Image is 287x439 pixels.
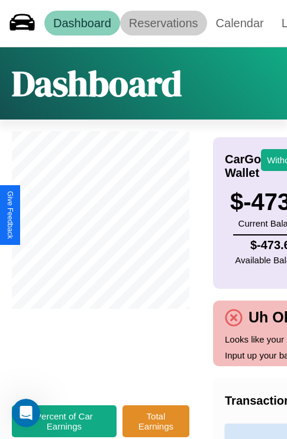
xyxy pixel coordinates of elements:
[12,405,117,437] button: Percent of Car Earnings
[225,153,261,180] h4: CarGo Wallet
[44,11,120,35] a: Dashboard
[122,405,189,437] button: Total Earnings
[12,59,182,108] h1: Dashboard
[12,399,40,427] iframe: Intercom live chat
[6,191,14,239] div: Give Feedback
[120,11,207,35] a: Reservations
[207,11,273,35] a: Calendar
